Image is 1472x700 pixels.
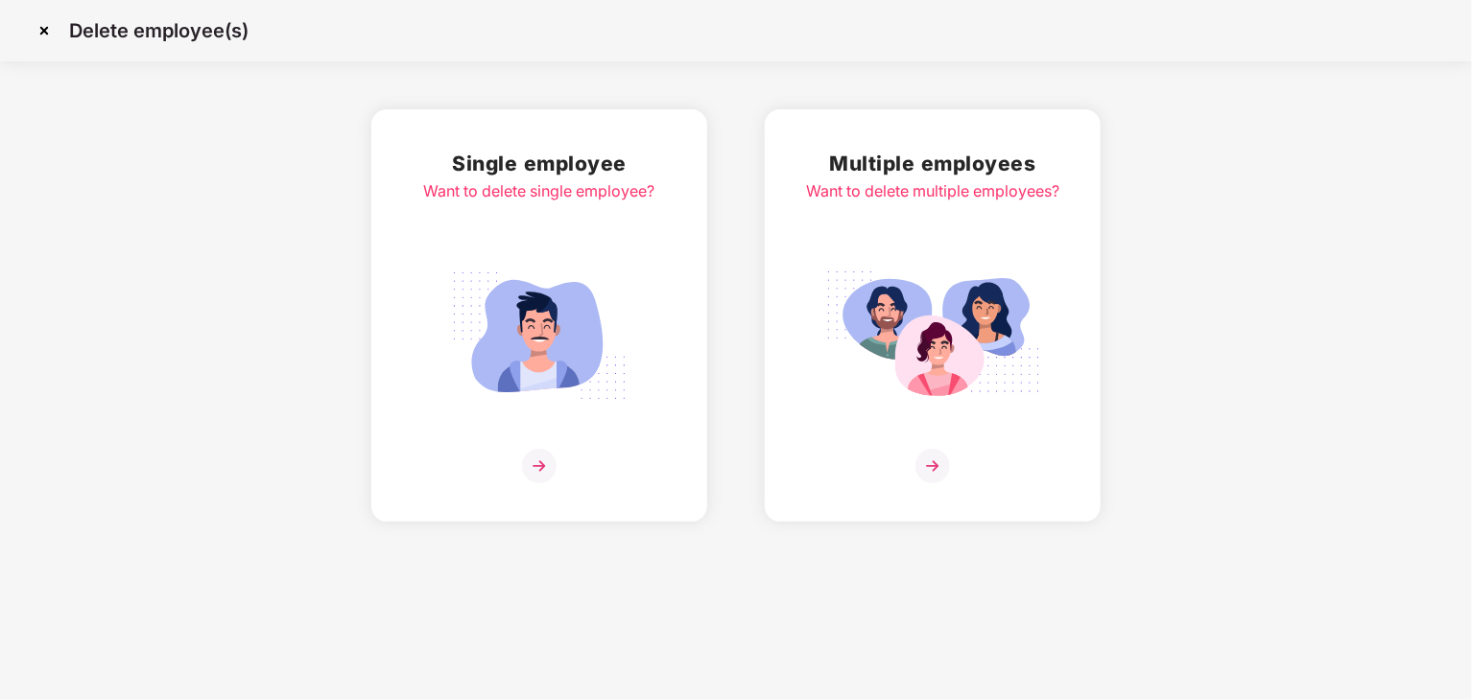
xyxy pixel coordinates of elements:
[424,148,655,179] h2: Single employee
[915,449,950,483] img: svg+xml;base64,PHN2ZyB4bWxucz0iaHR0cDovL3d3dy53My5vcmcvMjAwMC9zdmciIHdpZHRoPSIzNiIgaGVpZ2h0PSIzNi...
[432,261,647,410] img: svg+xml;base64,PHN2ZyB4bWxucz0iaHR0cDovL3d3dy53My5vcmcvMjAwMC9zdmciIGlkPSJTaW5nbGVfZW1wbG95ZWUiIH...
[69,19,249,42] p: Delete employee(s)
[29,15,59,46] img: svg+xml;base64,PHN2ZyBpZD0iQ3Jvc3MtMzJ4MzIiIHhtbG5zPSJodHRwOi8vd3d3LnczLm9yZy8yMDAwL3N2ZyIgd2lkdG...
[806,179,1059,203] div: Want to delete multiple employees?
[825,261,1040,410] img: svg+xml;base64,PHN2ZyB4bWxucz0iaHR0cDovL3d3dy53My5vcmcvMjAwMC9zdmciIGlkPSJNdWx0aXBsZV9lbXBsb3llZS...
[806,148,1059,179] h2: Multiple employees
[424,179,655,203] div: Want to delete single employee?
[522,449,557,483] img: svg+xml;base64,PHN2ZyB4bWxucz0iaHR0cDovL3d3dy53My5vcmcvMjAwMC9zdmciIHdpZHRoPSIzNiIgaGVpZ2h0PSIzNi...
